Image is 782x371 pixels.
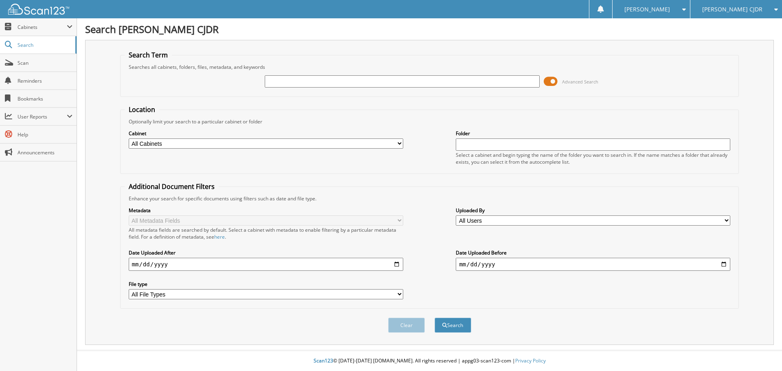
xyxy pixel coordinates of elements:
div: Enhance your search for specific documents using filters such as date and file type. [125,195,735,202]
label: File type [129,281,403,288]
label: Uploaded By [456,207,730,214]
label: Date Uploaded Before [456,249,730,256]
label: Metadata [129,207,403,214]
a: here [214,233,225,240]
span: [PERSON_NAME] CJDR [702,7,762,12]
div: Select a cabinet and begin typing the name of the folder you want to search in. If the name match... [456,151,730,165]
legend: Search Term [125,50,172,59]
div: Searches all cabinets, folders, files, metadata, and keywords [125,64,735,70]
label: Cabinet [129,130,403,137]
span: Help [18,131,72,138]
h1: Search [PERSON_NAME] CJDR [85,22,774,36]
span: Bookmarks [18,95,72,102]
button: Clear [388,318,425,333]
img: scan123-logo-white.svg [8,4,69,15]
legend: Additional Document Filters [125,182,219,191]
span: Scan123 [314,357,333,364]
span: Scan [18,59,72,66]
span: Advanced Search [562,79,598,85]
div: All metadata fields are searched by default. Select a cabinet with metadata to enable filtering b... [129,226,403,240]
legend: Location [125,105,159,114]
button: Search [435,318,471,333]
span: User Reports [18,113,67,120]
span: Announcements [18,149,72,156]
label: Folder [456,130,730,137]
label: Date Uploaded After [129,249,403,256]
a: Privacy Policy [515,357,546,364]
input: start [129,258,403,271]
div: Optionally limit your search to a particular cabinet or folder [125,118,735,125]
span: Search [18,42,71,48]
span: [PERSON_NAME] [624,7,670,12]
div: © [DATE]-[DATE] [DOMAIN_NAME]. All rights reserved | appg03-scan123-com | [77,351,782,371]
span: Cabinets [18,24,67,31]
input: end [456,258,730,271]
iframe: Chat Widget [741,332,782,371]
span: Reminders [18,77,72,84]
